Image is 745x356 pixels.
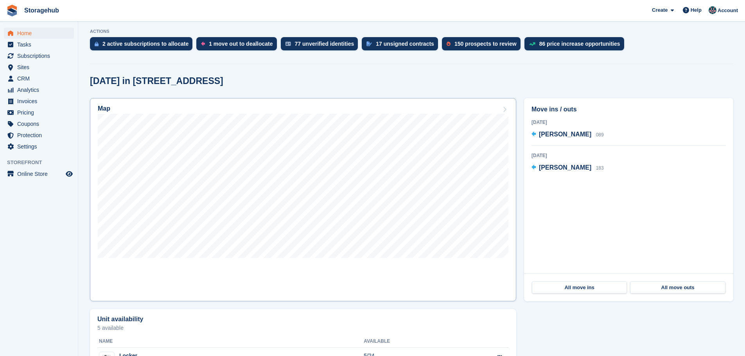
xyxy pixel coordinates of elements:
span: Protection [17,130,64,141]
span: Settings [17,141,64,152]
img: contract_signature_icon-13c848040528278c33f63329250d36e43548de30e8caae1d1a13099fd9432cc5.svg [366,41,372,46]
span: Invoices [17,96,64,107]
div: 1 move out to deallocate [209,41,273,47]
div: 17 unsigned contracts [376,41,434,47]
span: Create [652,6,668,14]
span: 089 [596,132,604,138]
img: active_subscription_to_allocate_icon-d502201f5373d7db506a760aba3b589e785aa758c864c3986d89f69b8ff3... [95,41,99,47]
span: Pricing [17,107,64,118]
span: Help [691,6,702,14]
span: Sites [17,62,64,73]
a: menu [4,96,74,107]
p: 5 available [97,325,509,331]
a: All move ins [532,281,627,294]
a: Preview store [65,169,74,179]
span: Account [718,7,738,14]
span: CRM [17,73,64,84]
a: menu [4,141,74,152]
a: [PERSON_NAME] 183 [531,163,604,173]
div: 2 active subscriptions to allocate [102,41,188,47]
a: 150 prospects to review [442,37,524,54]
div: 77 unverified identities [295,41,354,47]
span: Storefront [7,159,78,166]
span: Home [17,28,64,39]
img: prospect-51fa495bee0391a8d652442698ab0144808aea92771e9ea1ae160a38d050c398.svg [447,41,451,46]
div: 150 prospects to review [454,41,517,47]
a: [PERSON_NAME] 089 [531,130,604,140]
a: 17 unsigned contracts [362,37,442,54]
h2: Move ins / outs [531,105,726,114]
img: verify_identity-adf6edd0f0f0b5bbfe63781bf79b02c33cf7c696d77639b501bdc392416b5a36.svg [285,41,291,46]
div: [DATE] [531,152,726,159]
h2: Map [98,105,110,112]
span: Online Store [17,168,64,179]
img: price_increase_opportunities-93ffe204e8149a01c8c9dc8f82e8f89637d9d84a8eef4429ea346261dce0b2c0.svg [529,42,535,46]
a: Map [90,98,516,301]
a: menu [4,28,74,39]
th: Available [364,335,453,348]
a: menu [4,168,74,179]
div: 86 price increase opportunities [539,41,620,47]
a: menu [4,130,74,141]
th: Name [97,335,364,348]
img: Anirudh Muralidharan [709,6,716,14]
h2: [DATE] in [STREET_ADDRESS] [90,76,223,86]
p: ACTIONS [90,29,733,34]
a: menu [4,62,74,73]
a: 2 active subscriptions to allocate [90,37,196,54]
a: 1 move out to deallocate [196,37,280,54]
span: 183 [596,165,604,171]
span: [PERSON_NAME] [539,131,591,138]
div: [DATE] [531,119,726,126]
a: menu [4,73,74,84]
span: [PERSON_NAME] [539,164,591,171]
a: menu [4,118,74,129]
span: Coupons [17,118,64,129]
img: move_outs_to_deallocate_icon-f764333ba52eb49d3ac5e1228854f67142a1ed5810a6f6cc68b1a99e826820c5.svg [201,41,205,46]
a: menu [4,84,74,95]
a: 86 price increase opportunities [524,37,628,54]
span: Tasks [17,39,64,50]
a: menu [4,107,74,118]
span: Subscriptions [17,50,64,61]
img: stora-icon-8386f47178a22dfd0bd8f6a31ec36ba5ce8667c1dd55bd0f319d3a0aa187defe.svg [6,5,18,16]
a: menu [4,50,74,61]
span: Analytics [17,84,64,95]
a: 77 unverified identities [281,37,362,54]
a: menu [4,39,74,50]
h2: Unit availability [97,316,143,323]
a: All move outs [630,281,725,294]
a: Storagehub [21,4,62,17]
